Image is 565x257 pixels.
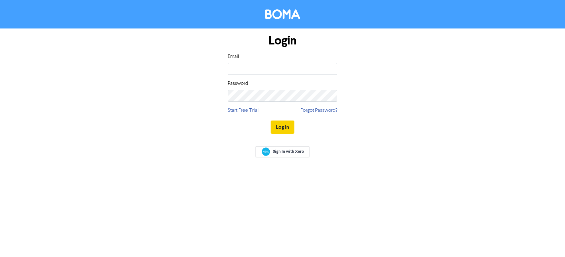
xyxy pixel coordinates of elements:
label: Email [228,53,239,60]
a: Start Free Trial [228,107,259,114]
a: Forgot Password? [300,107,337,114]
img: Xero logo [262,147,270,156]
a: Sign In with Xero [256,146,309,157]
h1: Login [228,33,337,48]
span: Sign In with Xero [273,149,304,154]
button: Log In [271,121,294,134]
img: BOMA Logo [265,9,300,19]
label: Password [228,80,248,87]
